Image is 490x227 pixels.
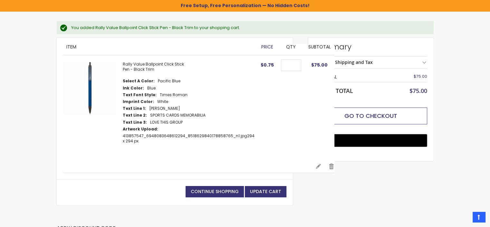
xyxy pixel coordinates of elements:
a: Rally Value Ballpoint Click Stick Pen - Black Trim [123,61,184,72]
span: Qty [286,44,296,50]
dd: 294 x 294 px. [123,133,255,144]
img: Rally Value Ballpoint Click Stick Pen - Black Trim-Pacific Blue [63,62,116,115]
dd: Times Roman [160,92,187,98]
a: Continue Shopping [186,186,244,197]
span: Update Cart [250,188,281,195]
button: Update Cart [245,186,286,197]
dt: Text Line 1 [123,106,146,111]
dd: LOVE THIS GROUP [150,120,183,125]
dt: Text Line 2 [123,113,147,118]
dt: Ink Color [123,86,144,91]
div: You added Rally Value Ballpoint Click Stick Pen - Black Trim to your shopping cart. [71,25,427,31]
span: Item [66,44,76,50]
dd: [PERSON_NAME] [149,106,180,111]
a: Top [473,212,485,222]
span: $75.00 [414,74,427,79]
a: 413857547_6948083648612294_8518629840178858765_n1.jpg [123,133,247,139]
dd: White [157,99,168,104]
span: $75.00 [311,62,328,68]
th: Subtotal [314,72,393,82]
dd: Pacific Blue [158,78,180,84]
dt: Text Line 3 [123,120,147,125]
span: $0.75 [261,62,274,68]
span: Price [261,44,273,50]
span: Go to Checkout [344,112,397,120]
dd: SPORTS CARDS MEMORABILIA [150,113,206,118]
dt: Select A Color [123,78,155,84]
strong: Summary [314,42,427,52]
dd: Blue [147,86,156,91]
strong: Estimate Shipping and Tax [314,59,373,65]
span: $75.00 [409,87,427,95]
dt: Text Font Style [123,92,157,98]
dt: Imprint Color [123,99,154,104]
button: Go to Checkout [314,108,427,124]
a: Rally Value Ballpoint Click Stick Pen - Black Trim-Pacific Blue [63,62,123,157]
span: Subtotal [308,44,331,50]
button: Buy with GPay [314,134,427,147]
dt: Artwork Upload [123,127,158,132]
span: Continue Shopping [191,188,239,195]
